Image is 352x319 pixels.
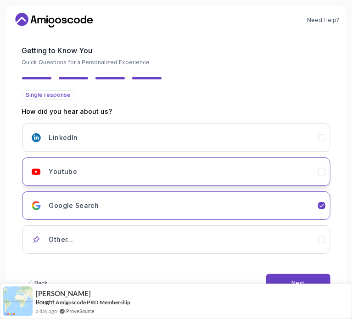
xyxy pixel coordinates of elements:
[22,59,330,66] p: Quick Questions for a Personalized Experience
[66,307,95,315] a: ProveSource
[266,274,330,292] button: Next
[13,13,95,28] a: Home link
[36,290,91,297] span: [PERSON_NAME]
[307,17,339,24] a: Need Help?
[49,167,77,176] h3: Youtube
[22,157,330,186] button: Youtube
[22,107,330,116] p: How did you hear about us?
[22,45,330,56] h2: Getting to Know You
[36,307,57,315] span: a day ago
[292,280,305,287] div: Next
[49,133,78,142] h3: LinkedIn
[22,123,330,152] button: LinkedIn
[49,235,73,244] h3: Other...
[49,201,99,210] h3: Google Search
[3,286,33,316] img: provesource social proof notification image
[56,299,130,306] a: Amigoscode PRO Membership
[22,191,330,220] button: Google Search
[35,280,48,287] div: Back
[22,274,52,292] button: Back
[36,298,55,306] span: Bought
[22,225,330,254] button: Other...
[26,91,71,99] span: Single response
